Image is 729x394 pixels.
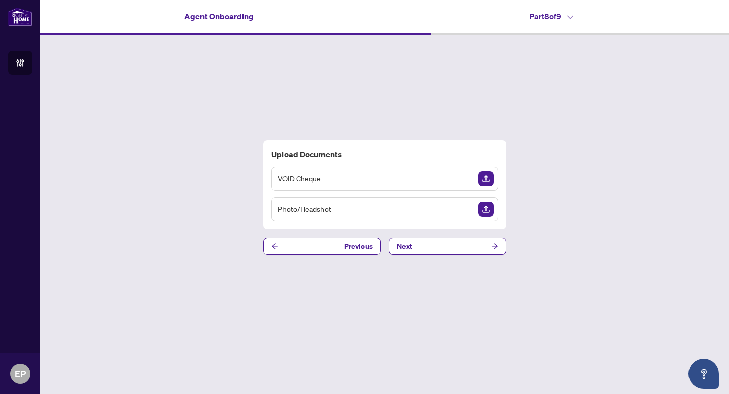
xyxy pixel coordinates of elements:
[271,243,278,250] span: arrow-left
[263,238,381,255] button: Previous
[15,367,26,381] span: EP
[278,203,331,215] span: Photo/Headshot
[478,202,494,217] img: Upload Document
[271,148,498,161] h4: Upload Documents
[389,238,506,255] button: Next
[491,243,498,250] span: arrow-right
[8,8,32,26] img: logo
[478,171,494,186] img: Upload Document
[688,359,719,389] button: Open asap
[278,173,321,184] span: VOID Cheque
[397,238,412,254] span: Next
[344,238,373,254] span: Previous
[529,10,573,22] h4: Part 8 of 9
[184,10,254,22] h4: Agent Onboarding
